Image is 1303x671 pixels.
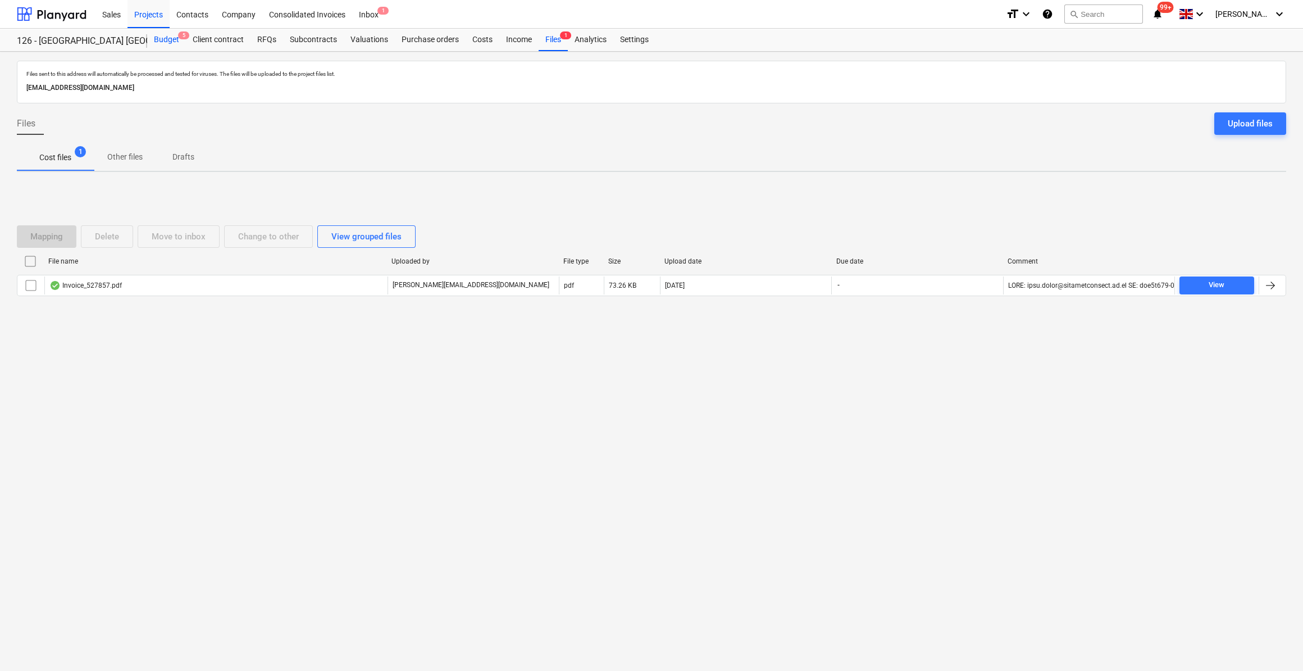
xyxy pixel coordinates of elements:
[147,29,186,51] a: Budget5
[48,257,382,265] div: File name
[665,282,685,289] div: [DATE]
[466,29,499,51] a: Costs
[49,281,122,290] div: Invoice_527857.pdf
[17,35,134,47] div: 126 - [GEOGRAPHIC_DATA] [GEOGRAPHIC_DATA]
[250,29,283,51] a: RFQs
[1215,10,1272,19] span: [PERSON_NAME]
[1152,7,1163,21] i: notifications
[1273,7,1286,21] i: keyboard_arrow_down
[283,29,344,51] a: Subcontracts
[609,282,636,289] div: 73.26 KB
[560,31,571,39] span: 1
[178,31,189,39] span: 5
[377,7,389,15] span: 1
[836,280,841,290] span: -
[568,29,613,51] a: Analytics
[1214,112,1286,135] button: Upload files
[49,281,61,290] div: OCR finished
[393,280,549,290] p: [PERSON_NAME][EMAIL_ADDRESS][DOMAIN_NAME]
[1247,617,1303,671] iframe: Chat Widget
[107,151,143,163] p: Other files
[26,70,1277,78] p: Files sent to this address will automatically be processed and tested for viruses. The files will...
[836,257,999,265] div: Due date
[1179,276,1254,294] button: View
[539,29,568,51] a: Files1
[147,29,186,51] div: Budget
[608,257,655,265] div: Size
[186,29,250,51] a: Client contract
[1209,279,1224,292] div: View
[664,257,827,265] div: Upload date
[1042,7,1053,21] i: Knowledge base
[331,229,402,244] div: View grouped files
[344,29,395,51] a: Valuations
[1008,257,1170,265] div: Comment
[563,257,599,265] div: File type
[1006,7,1019,21] i: format_size
[613,29,655,51] a: Settings
[1064,4,1143,24] button: Search
[17,117,35,130] span: Files
[1228,116,1273,131] div: Upload files
[395,29,466,51] a: Purchase orders
[1019,7,1033,21] i: keyboard_arrow_down
[564,282,574,289] div: pdf
[26,82,1277,94] p: [EMAIL_ADDRESS][DOMAIN_NAME]
[170,151,197,163] p: Drafts
[75,146,86,157] span: 1
[39,152,71,164] p: Cost files
[1069,10,1078,19] span: search
[317,225,416,248] button: View grouped files
[1193,7,1206,21] i: keyboard_arrow_down
[1158,2,1174,13] span: 99+
[391,257,554,265] div: Uploaded by
[539,29,568,51] div: Files
[499,29,539,51] a: Income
